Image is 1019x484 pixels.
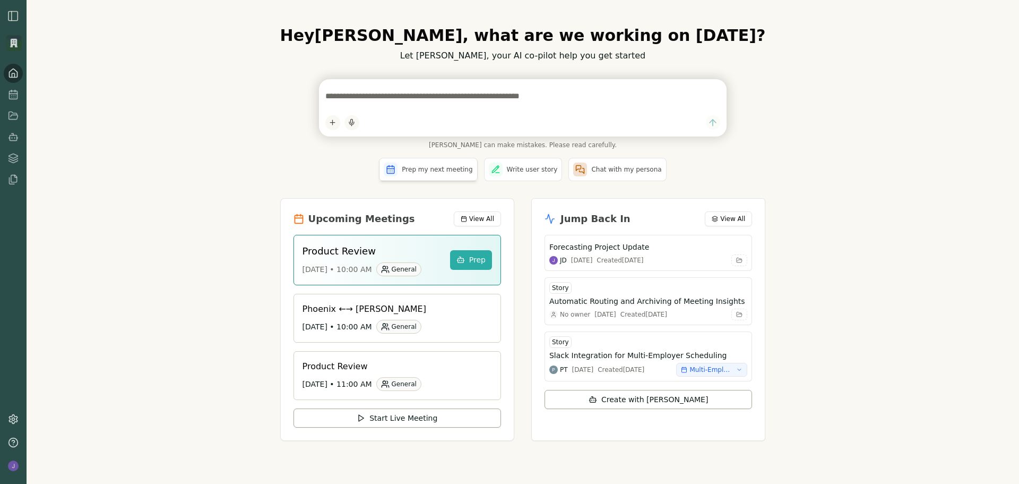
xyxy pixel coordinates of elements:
h2: Jump Back In [560,211,631,226]
span: View All [469,215,494,223]
span: Chat with my persona [591,165,661,174]
div: Created [DATE] [598,366,644,374]
h1: Hey [PERSON_NAME] , what are we working on [DATE]? [280,26,766,45]
h3: Phoenix ←→ [PERSON_NAME] [303,303,483,316]
button: Send message [706,115,720,130]
button: Prep my next meeting [379,158,477,181]
h3: Automatic Routing and Archiving of Meeting Insights [549,296,745,307]
a: Product Review[DATE] • 11:00 AMGeneral [293,351,501,400]
div: Created [DATE] [597,256,643,265]
div: [DATE] [571,256,593,265]
img: Phoenix Toews [549,366,558,374]
img: Joe DeJulio [549,256,558,265]
h3: Product Review [303,244,442,258]
button: Add content to chat [325,115,340,130]
span: View All [720,215,745,223]
div: [DATE] [572,366,594,374]
button: Write user story [484,158,563,181]
a: Phoenix ←→ [PERSON_NAME][DATE] • 10:00 AMGeneral [293,294,501,343]
button: Create with [PERSON_NAME] [545,390,752,409]
div: [DATE] • 10:00 AM [303,320,483,334]
span: Create with [PERSON_NAME] [601,394,708,405]
img: profile [8,461,19,471]
div: Story [549,336,572,348]
span: [PERSON_NAME] can make mistakes. Please read carefully. [319,141,727,149]
span: No owner [560,310,590,319]
span: JD [560,256,567,265]
span: Start Live Meeting [369,413,437,423]
div: Story [549,282,572,294]
span: Prep [469,254,486,266]
button: Help [4,433,23,452]
button: View All [705,211,752,226]
img: Organization logo [6,35,22,51]
div: General [376,320,421,334]
div: [DATE] • 11:00 AM [303,377,483,391]
button: Start Live Meeting [293,409,501,428]
button: View All [454,211,501,226]
div: [DATE] [594,310,616,319]
button: Start dictation [344,115,359,130]
h2: Upcoming Meetings [308,211,415,226]
div: [DATE] • 10:00 AM [303,262,442,276]
h3: Product Review [303,360,483,373]
h3: Forecasting Project Update [549,242,649,252]
div: General [376,262,421,276]
button: Multi-Employer Scheduling Integration [676,363,747,377]
span: Multi-Employer Scheduling Integration [689,366,732,374]
p: Let [PERSON_NAME], your AI co-pilot help you get started [280,49,766,62]
span: Prep my next meeting [402,165,472,174]
img: sidebar [7,10,20,22]
div: Created [DATE] [620,310,667,319]
span: PT [560,366,568,374]
button: Chat with my persona [568,158,666,181]
h3: Slack Integration for Multi-Employer Scheduling [549,350,727,361]
span: Write user story [507,165,558,174]
div: General [376,377,421,391]
button: Open Sidebar [7,10,20,22]
a: Product Review[DATE] • 10:00 AMGeneralPrep [293,235,501,285]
